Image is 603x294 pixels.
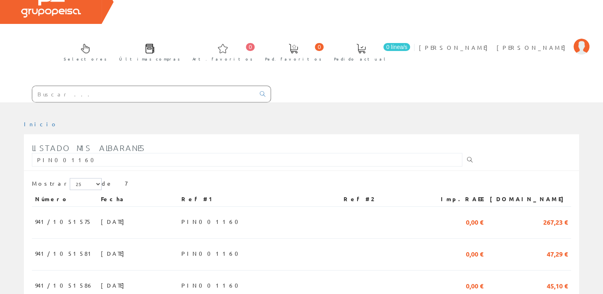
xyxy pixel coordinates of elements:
th: Fecha [98,192,178,206]
th: Ref #1 [178,192,340,206]
span: 45,10 € [547,278,568,292]
span: 0 [246,43,255,51]
a: [PERSON_NAME] [PERSON_NAME] [419,37,589,45]
span: 0 [315,43,324,51]
span: [PERSON_NAME] [PERSON_NAME] [419,43,570,51]
span: Listado mis albaranes [32,143,145,153]
span: PIN001160 [181,215,243,228]
a: Inicio [24,120,58,127]
span: [DATE] [101,215,128,228]
span: 0,00 € [466,215,483,228]
th: Imp.RAEE [427,192,487,206]
span: 0,00 € [466,247,483,260]
span: Ped. favoritos [265,55,322,63]
span: Art. favoritos [192,55,253,63]
span: 267,23 € [543,215,568,228]
input: Introduzca parte o toda la referencia1, referencia2, número, fecha(dd/mm/yy) o rango de fechas(dd... [32,153,462,167]
input: Buscar ... [32,86,255,102]
span: 0,00 € [466,278,483,292]
span: [DATE] [101,247,128,260]
a: Selectores [56,37,111,66]
span: Pedido actual [334,55,388,63]
span: [DATE] [101,278,128,292]
th: Ref #2 [340,192,427,206]
span: 47,29 € [547,247,568,260]
span: PIN001160 [181,278,243,292]
span: Últimas compras [119,55,180,63]
span: Selectores [64,55,107,63]
span: 941/1051581 [35,247,94,260]
select: Mostrar [70,178,102,190]
span: 941/1051575 [35,215,92,228]
th: Número [32,192,98,206]
span: 0 línea/s [383,43,410,51]
label: Mostrar [32,178,102,190]
span: 941/1051586 [35,278,93,292]
span: PIN001160 [181,247,243,260]
a: Últimas compras [111,37,184,66]
div: de 7 [32,178,571,192]
th: [DOMAIN_NAME] [487,192,571,206]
